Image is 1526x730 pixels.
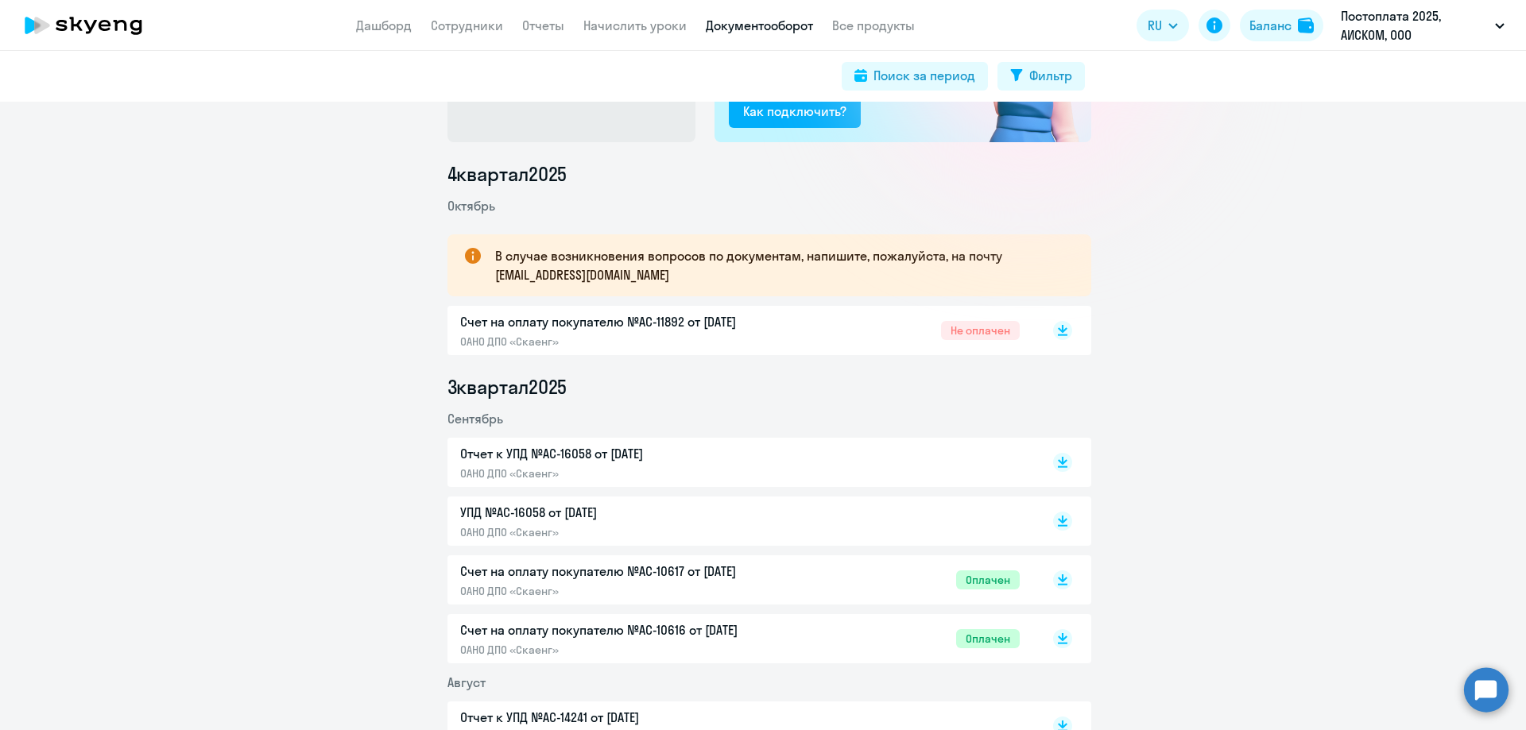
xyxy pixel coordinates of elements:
li: 4 квартал 2025 [447,161,1091,187]
p: ОАНО ДПО «Скаенг» [460,466,794,481]
p: Счет на оплату покупателю №AC-11892 от [DATE] [460,312,794,331]
p: УПД №AC-16058 от [DATE] [460,503,794,522]
p: В случае возникновения вопросов по документам, напишите, пожалуйста, на почту [EMAIL_ADDRESS][DOM... [495,246,1063,284]
button: RU [1137,10,1189,41]
div: Баланс [1249,16,1292,35]
div: Поиск за период [873,66,975,85]
span: RU [1148,16,1162,35]
span: Август [447,674,486,690]
p: ОАНО ДПО «Скаенг» [460,643,794,657]
a: Счет на оплату покупателю №AC-10616 от [DATE]ОАНО ДПО «Скаенг»Оплачен [460,620,1020,657]
p: ОАНО ДПО «Скаенг» [460,525,794,539]
span: Сентябрь [447,411,503,427]
span: Оплачен [956,570,1020,589]
p: Счет на оплату покупателю №AC-10617 от [DATE] [460,562,794,581]
a: Начислить уроки [583,17,687,33]
button: Как подключить? [729,96,861,128]
li: 3 квартал 2025 [447,374,1091,400]
a: УПД №AC-16058 от [DATE]ОАНО ДПО «Скаенг» [460,503,1020,539]
div: Как подключить? [743,102,846,121]
a: Сотрудники [431,17,503,33]
a: Дашборд [356,17,412,33]
span: Не оплачен [941,321,1020,340]
p: ОАНО ДПО «Скаенг» [460,584,794,598]
span: Октябрь [447,198,495,214]
button: Фильтр [997,62,1085,91]
a: Документооборот [706,17,813,33]
a: Отчет к УПД №AC-16058 от [DATE]ОАНО ДПО «Скаенг» [460,444,1020,481]
a: Счет на оплату покупателю №AC-11892 от [DATE]ОАНО ДПО «Скаенг»Не оплачен [460,312,1020,349]
p: ОАНО ДПО «Скаенг» [460,334,794,349]
a: Все продукты [832,17,915,33]
p: Счет на оплату покупателю №AC-10616 от [DATE] [460,620,794,639]
p: Отчет к УПД №AC-14241 от [DATE] [460,708,794,727]
button: Балансbalance [1240,10,1323,41]
p: Постоплата 2025, АИСКОМ, ООО [1341,6,1489,44]
a: Счет на оплату покупателю №AC-10617 от [DATE]ОАНО ДПО «Скаенг»Оплачен [460,562,1020,598]
div: Фильтр [1029,66,1072,85]
button: Поиск за период [842,62,988,91]
button: Постоплата 2025, АИСКОМ, ООО [1333,6,1512,44]
span: Оплачен [956,629,1020,648]
p: Отчет к УПД №AC-16058 от [DATE] [460,444,794,463]
img: balance [1298,17,1314,33]
a: Отчеты [522,17,564,33]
